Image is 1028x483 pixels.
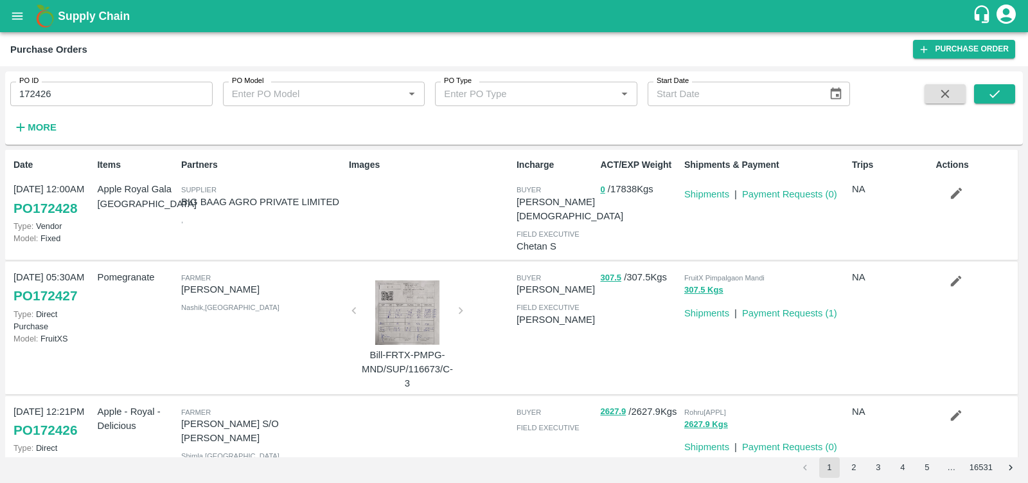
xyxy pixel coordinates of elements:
a: PO172428 [13,197,77,220]
p: [DATE] 05:30AM [13,270,92,284]
button: Go to next page [1000,457,1021,478]
p: [PERSON_NAME] S/O [PERSON_NAME] [181,417,344,446]
a: Purchase Order [913,40,1015,59]
div: | [729,435,737,454]
div: account of current user [995,3,1018,30]
p: Apple Royal Gala [GEOGRAPHIC_DATA] [97,182,175,211]
button: More [10,116,60,138]
p: NA [852,182,930,196]
p: ACT/EXP Weight [600,158,678,172]
input: Enter PO Model [227,86,384,102]
a: Shipments [684,308,729,318]
button: Open [403,86,420,102]
div: … [941,462,962,474]
span: field executive [517,424,580,432]
div: | [729,301,737,320]
p: NA [852,405,930,419]
p: Shipments & Payment [684,158,847,172]
button: Choose date [824,82,848,106]
button: page 1 [819,457,840,478]
span: Rohru[APPL] [684,408,726,416]
p: Items [97,158,175,172]
input: Enter PO Type [439,86,596,102]
span: Model: [13,334,38,343]
a: Supply Chain [58,7,972,25]
button: Go to page 2 [844,457,864,478]
b: Supply Chain [58,10,130,23]
p: NA [852,270,930,284]
strong: More [28,122,57,132]
span: Farmer [181,274,211,282]
p: [DATE] 12:21PM [13,405,92,419]
p: Bill-FRTX-PMPG-MND/SUP/116673/C-3 [359,348,456,391]
label: Start Date [657,76,689,86]
input: Enter PO ID [10,82,213,106]
label: PO ID [19,76,39,86]
div: Purchase Orders [10,41,87,58]
div: | [729,182,737,201]
span: , [181,216,183,224]
nav: pagination navigation [793,457,1023,478]
span: buyer [517,408,541,416]
button: open drawer [3,1,32,31]
span: FruitX Pimpalgaon Mandi [684,274,765,282]
button: 2627.9 [600,405,626,419]
img: logo [32,3,58,29]
button: Go to page 16531 [966,457,997,478]
span: Type: [13,443,33,453]
span: Shimla , [GEOGRAPHIC_DATA] [181,452,279,460]
a: PO172426 [13,419,77,442]
span: Farmer [181,408,211,416]
p: Chetan S [517,239,595,253]
button: Go to page 3 [868,457,889,478]
button: 307.5 Kgs [684,283,723,298]
span: buyer [517,274,541,282]
button: Open [616,86,633,102]
p: FruitXS [13,333,92,345]
input: Start Date [648,82,819,106]
label: PO Type [444,76,472,86]
p: [PERSON_NAME] [181,282,344,296]
p: / 17838 Kgs [600,182,678,197]
button: 0 [600,183,605,197]
button: 307.5 [600,271,621,286]
label: PO Model [232,76,264,86]
p: [DATE] 12:00AM [13,182,92,196]
button: Go to page 5 [917,457,937,478]
a: Payment Requests (0) [742,189,837,199]
a: Payment Requests (0) [742,442,837,452]
a: Shipments [684,442,729,452]
p: Fixed [13,232,92,244]
a: Shipments [684,189,729,199]
p: [PERSON_NAME] [517,313,595,327]
span: Model: [13,233,38,243]
p: Incharge [517,158,595,172]
p: Pomegranate [97,270,175,284]
a: Payment Requests (1) [742,308,837,318]
p: [PERSON_NAME] [517,282,595,296]
a: PO172427 [13,284,77,307]
div: customer-support [972,5,995,28]
span: field executive [517,230,580,238]
span: Type: [13,221,33,231]
p: Partners [181,158,344,172]
span: field executive [517,304,580,311]
p: Direct Purchase [13,308,92,333]
span: Supplier [181,186,217,194]
p: Images [349,158,511,172]
button: Go to page 4 [892,457,913,478]
p: Trips [852,158,930,172]
p: / 307.5 Kgs [600,270,678,285]
p: Direct Purchase [13,442,92,466]
p: [PERSON_NAME][DEMOGRAPHIC_DATA] [517,195,623,224]
p: BIG BAAG AGRO PRIVATE LIMITED [181,195,344,209]
p: Date [13,158,92,172]
p: Apple - Royal - Delicious [97,405,175,433]
p: / 2627.9 Kgs [600,405,678,419]
span: buyer [517,186,541,194]
span: Nashik , [GEOGRAPHIC_DATA] [181,304,279,311]
button: 2627.9 Kgs [684,417,728,432]
span: Type: [13,309,33,319]
p: Actions [935,158,1014,172]
p: Vendor [13,220,92,232]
